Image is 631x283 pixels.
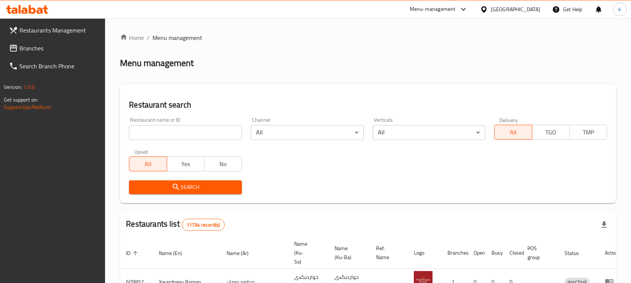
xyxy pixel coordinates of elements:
[504,237,521,269] th: Closed
[129,99,607,111] h2: Restaurant search
[167,156,204,171] button: Yes
[120,33,616,42] nav: breadcrumb
[4,82,22,92] span: Version:
[573,127,604,138] span: TMP
[251,125,364,140] div: All
[153,33,202,42] span: Menu management
[335,244,361,262] span: Name (Ku-Ba)
[3,21,105,39] a: Restaurants Management
[410,5,456,14] div: Menu-management
[129,125,242,140] input: Search for restaurant name or ID..
[182,219,225,231] div: Total records count
[4,95,38,105] span: Get support on:
[182,221,224,228] span: 11734 record(s)
[599,237,625,269] th: Action
[120,57,194,69] h2: Menu management
[129,180,242,194] button: Search
[494,125,532,140] button: All
[618,5,621,13] span: k
[170,159,201,170] span: Yes
[159,249,192,258] span: Name (En)
[441,237,468,269] th: Branches
[147,33,150,42] li: /
[535,127,567,138] span: TGO
[126,218,225,231] h2: Restaurants list
[468,237,486,269] th: Open
[120,33,144,42] a: Home
[569,125,607,140] button: TMP
[19,44,99,53] span: Branches
[135,183,236,192] span: Search
[486,237,504,269] th: Busy
[491,5,540,13] div: [GEOGRAPHIC_DATA]
[408,237,441,269] th: Logo
[207,159,239,170] span: No
[499,117,518,122] label: Delivery
[294,239,320,266] span: Name (Ku-So)
[3,57,105,75] a: Search Branch Phone
[564,249,589,258] span: Status
[129,156,167,171] button: All
[134,149,148,154] label: Upsell
[532,125,570,140] button: TGO
[527,244,550,262] span: POS group
[376,244,399,262] span: Ref. Name
[4,102,51,112] a: Support.OpsPlatform
[498,127,529,138] span: All
[227,249,258,258] span: Name (Ar)
[23,82,35,92] span: 1.0.0
[126,249,140,258] span: ID
[595,216,613,234] div: Export file
[373,125,486,140] div: All
[19,62,99,71] span: Search Branch Phone
[19,26,99,35] span: Restaurants Management
[3,39,105,57] a: Branches
[204,156,242,171] button: No
[132,159,164,170] span: All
